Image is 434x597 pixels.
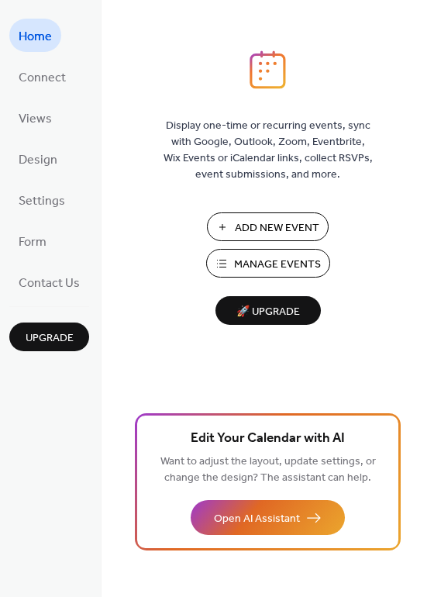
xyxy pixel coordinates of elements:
[9,265,89,298] a: Contact Us
[207,212,329,241] button: Add New Event
[9,101,61,134] a: Views
[235,220,319,236] span: Add New Event
[225,302,312,323] span: 🚀 Upgrade
[215,296,321,325] button: 🚀 Upgrade
[19,66,66,90] span: Connect
[26,330,74,347] span: Upgrade
[19,189,65,213] span: Settings
[9,60,75,93] a: Connect
[214,511,300,527] span: Open AI Assistant
[19,107,52,131] span: Views
[234,257,321,273] span: Manage Events
[191,500,345,535] button: Open AI Assistant
[250,50,285,89] img: logo_icon.svg
[9,323,89,351] button: Upgrade
[206,249,330,278] button: Manage Events
[9,19,61,52] a: Home
[191,428,345,450] span: Edit Your Calendar with AI
[164,118,373,183] span: Display one-time or recurring events, sync with Google, Outlook, Zoom, Eventbrite, Wix Events or ...
[19,148,57,172] span: Design
[19,271,80,295] span: Contact Us
[9,224,56,257] a: Form
[9,183,74,216] a: Settings
[160,451,376,488] span: Want to adjust the layout, update settings, or change the design? The assistant can help.
[19,25,52,49] span: Home
[9,142,67,175] a: Design
[19,230,46,254] span: Form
